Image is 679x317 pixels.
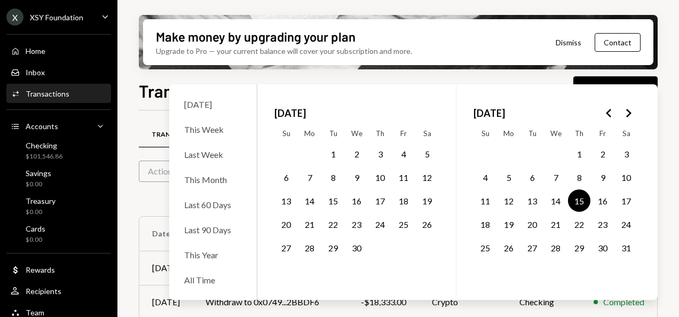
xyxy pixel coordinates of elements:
[178,143,248,166] div: Last Week
[369,189,391,212] button: Thursday, April 17th, 2025
[275,189,297,212] button: Sunday, April 13th, 2025
[274,125,298,142] th: Sunday
[369,166,391,188] button: Thursday, April 10th, 2025
[392,142,415,165] button: Friday, April 4th, 2025
[369,213,391,235] button: Thursday, April 24th, 2025
[26,224,45,233] div: Cards
[544,166,567,188] button: Wednesday, May 7th, 2025
[568,236,590,259] button: Thursday, May 29th, 2025
[152,261,180,274] div: [DATE]
[178,93,248,116] div: [DATE]
[30,13,83,22] div: XSY Foundation
[345,236,368,259] button: Wednesday, April 30th, 2025
[521,213,543,235] button: Tuesday, May 20th, 2025
[298,166,321,188] button: Monday, April 7th, 2025
[26,208,56,217] div: $0.00
[178,218,248,241] div: Last 90 Days
[178,118,248,141] div: This Week
[544,213,567,235] button: Wednesday, May 21st, 2025
[615,142,637,165] button: Saturday, May 3rd, 2025
[498,213,520,235] button: Monday, May 19th, 2025
[544,125,567,142] th: Wednesday
[521,189,543,212] button: Tuesday, May 13th, 2025
[392,125,415,142] th: Friday
[498,189,520,212] button: Monday, May 12th, 2025
[568,166,590,188] button: Thursday, May 8th, 2025
[6,62,111,82] a: Inbox
[473,101,505,125] span: [DATE]
[568,213,590,235] button: Thursday, May 22nd, 2025
[345,189,368,212] button: Wednesday, April 16th, 2025
[497,125,520,142] th: Monday
[322,189,344,212] button: Tuesday, April 15th, 2025
[6,138,111,163] a: Checking$101,546.86
[178,193,248,216] div: Last 60 Days
[6,84,111,103] a: Transactions
[416,213,438,235] button: Saturday, April 26th, 2025
[152,296,180,308] div: [DATE]
[152,130,204,139] div: Transactions
[474,213,496,235] button: Sunday, May 18th, 2025
[595,33,641,52] button: Contact
[474,166,496,188] button: Sunday, May 4th, 2025
[591,142,614,165] button: Friday, May 2nd, 2025
[498,236,520,259] button: Monday, May 26th, 2025
[591,166,614,188] button: Friday, May 9th, 2025
[392,189,415,212] button: Friday, April 18th, 2025
[6,281,111,300] a: Recipients
[26,46,45,56] div: Home
[345,166,368,188] button: Wednesday, April 9th, 2025
[139,161,266,182] div: Action
[298,189,321,212] button: Monday, April 14th, 2025
[275,236,297,259] button: Sunday, April 27th, 2025
[473,125,638,283] table: May 2025
[416,142,438,165] button: Saturday, April 5th, 2025
[6,116,111,136] a: Accounts
[26,122,58,131] div: Accounts
[26,141,62,150] div: Checking
[599,104,619,123] button: Go to the Previous Month
[6,9,23,26] div: X
[416,166,438,188] button: Saturday, April 12th, 2025
[345,125,368,142] th: Wednesday
[6,165,111,191] a: Savings$0.00
[156,45,412,57] div: Upgrade to Pro — your current balance will cover your subscription and more.
[544,236,567,259] button: Wednesday, May 28th, 2025
[274,125,439,283] table: April 2025
[139,80,237,101] h1: Transactions
[275,166,297,188] button: Sunday, April 6th, 2025
[619,104,638,123] button: Go to the Next Month
[416,189,438,212] button: Saturday, April 19th, 2025
[178,243,248,266] div: This Year
[322,236,344,259] button: Tuesday, April 29th, 2025
[498,166,520,188] button: Monday, May 5th, 2025
[615,213,637,235] button: Saturday, May 24th, 2025
[26,308,44,317] div: Team
[521,236,543,259] button: Tuesday, May 27th, 2025
[568,189,590,212] button: Thursday, May 15th, 2025, selected
[26,196,56,205] div: Treasury
[6,221,111,247] a: Cards$0.00
[345,142,368,165] button: Wednesday, April 2nd, 2025
[615,189,637,212] button: Saturday, May 17th, 2025
[26,169,51,178] div: Savings
[591,125,614,142] th: Friday
[322,213,344,235] button: Tuesday, April 22nd, 2025
[139,217,193,251] th: Date
[6,193,111,219] a: Treasury$0.00
[26,287,61,296] div: Recipients
[473,125,497,142] th: Sunday
[521,166,543,188] button: Tuesday, May 6th, 2025
[321,125,345,142] th: Tuesday
[298,213,321,235] button: Monday, April 21st, 2025
[6,260,111,279] a: Rewards
[156,28,356,45] div: Make money by upgrading your plan
[392,213,415,235] button: Friday, April 25th, 2025
[26,235,45,244] div: $0.00
[544,189,567,212] button: Wednesday, May 14th, 2025
[322,166,344,188] button: Tuesday, April 8th, 2025
[26,180,51,189] div: $0.00
[369,142,391,165] button: Thursday, April 3rd, 2025
[615,166,637,188] button: Saturday, May 10th, 2025
[567,125,591,142] th: Thursday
